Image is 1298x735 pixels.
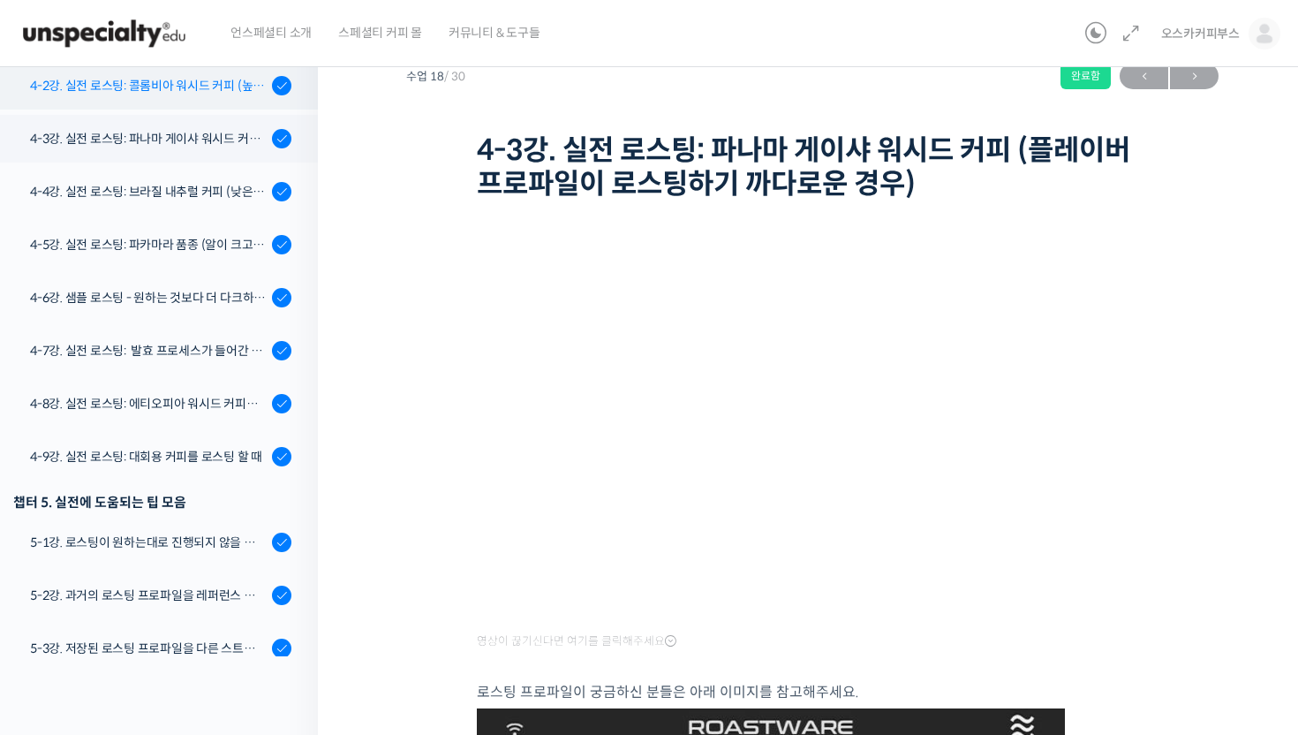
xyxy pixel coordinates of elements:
a: ←이전 [1120,63,1168,89]
span: 오스카커피부스 [1161,26,1240,42]
h1: 4-3강. 실전 로스팅: 파나마 게이샤 워시드 커피 (플레이버 프로파일이 로스팅하기 까다로운 경우) [477,133,1148,201]
div: 4-9강. 실전 로스팅: 대회용 커피를 로스팅 할 때 [30,447,267,466]
a: 다음→ [1170,63,1219,89]
div: 4-2강. 실전 로스팅: 콜롬비아 워시드 커피 (높은 밀도와 수분율 때문에 1차 크랙에서 많은 수분을 방출하는 경우) [30,76,267,95]
div: 완료함 [1060,63,1111,89]
div: 4-6강. 샘플 로스팅 - 원하는 것보다 더 다크하게 로스팅 하는 이유 [30,288,267,307]
div: 5-3강. 저장된 로스팅 프로파일을 다른 스트롱홀드 로스팅 머신에서 적용할 경우에 보정하는 방법 [30,639,267,658]
span: → [1170,64,1219,88]
span: 설정 [273,587,294,601]
a: 홈 [5,560,117,604]
div: 4-8강. 실전 로스팅: 에티오피아 워시드 커피를 에스프레소용으로 로스팅 할 때 [30,394,267,413]
div: 4-7강. 실전 로스팅: 발효 프로세스가 들어간 커피를 필터용으로 로스팅 할 때 [30,341,267,360]
div: 5-1강. 로스팅이 원하는대로 진행되지 않을 때, 일관성이 떨어질 때 [30,533,267,552]
div: 5-2강. 과거의 로스팅 프로파일을 레퍼런스 삼아 리뷰하는 방법 [30,586,267,605]
span: 수업 18 [406,71,465,82]
span: 홈 [56,587,66,601]
span: ← [1120,64,1168,88]
div: 4-3강. 실전 로스팅: 파나마 게이샤 워시드 커피 (플레이버 프로파일이 로스팅하기 까다로운 경우) [30,129,267,148]
span: 영상이 끊기신다면 여기를 클릭해주세요 [477,634,676,648]
a: 대화 [117,560,228,604]
a: 설정 [228,560,339,604]
div: 챕터 5. 실전에 도움되는 팁 모음 [13,490,291,514]
div: 4-4강. 실전 로스팅: 브라질 내추럴 커피 (낮은 고도에서 재배되어 당분과 밀도가 낮은 경우) [30,182,267,201]
div: 4-5강. 실전 로스팅: 파카마라 품종 (알이 크고 산지에서 건조가 고르게 되기 힘든 경우) [30,235,267,254]
span: 대화 [162,587,183,602]
span: / 30 [444,69,465,84]
p: 로스팅 프로파일이 궁금하신 분들은 아래 이미지를 참고해주세요. [477,680,1148,704]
